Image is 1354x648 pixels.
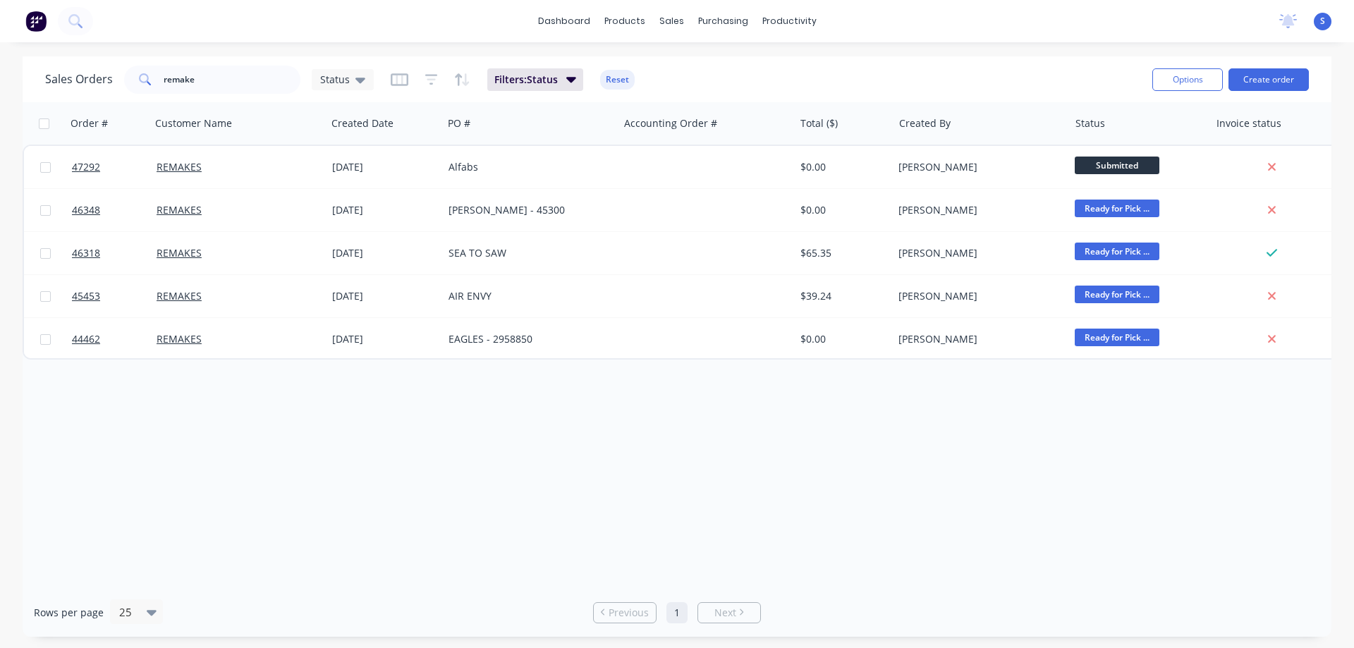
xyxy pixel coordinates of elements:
[71,116,108,130] div: Order #
[666,602,688,623] a: Page 1 is your current page
[755,11,824,32] div: productivity
[157,332,202,346] a: REMAKES
[157,289,202,302] a: REMAKES
[594,606,656,620] a: Previous page
[45,73,113,86] h1: Sales Orders
[800,332,883,346] div: $0.00
[448,116,470,130] div: PO #
[531,11,597,32] a: dashboard
[800,116,838,130] div: Total ($)
[609,606,649,620] span: Previous
[1075,243,1159,260] span: Ready for Pick ...
[898,246,1055,260] div: [PERSON_NAME]
[898,289,1055,303] div: [PERSON_NAME]
[1075,200,1159,217] span: Ready for Pick ...
[714,606,736,620] span: Next
[332,246,437,260] div: [DATE]
[72,232,157,274] a: 46318
[449,289,605,303] div: AIR ENVY
[1075,329,1159,346] span: Ready for Pick ...
[157,203,202,216] a: REMAKES
[157,246,202,259] a: REMAKES
[72,275,157,317] a: 45453
[72,160,100,174] span: 47292
[600,70,635,90] button: Reset
[800,160,883,174] div: $0.00
[800,203,883,217] div: $0.00
[34,606,104,620] span: Rows per page
[898,160,1055,174] div: [PERSON_NAME]
[449,246,605,260] div: SEA TO SAW
[1228,68,1309,91] button: Create order
[698,606,760,620] a: Next page
[320,72,350,87] span: Status
[72,246,100,260] span: 46318
[1320,15,1325,27] span: S
[800,289,883,303] div: $39.24
[72,189,157,231] a: 46348
[157,160,202,173] a: REMAKES
[1075,157,1159,174] span: Submitted
[624,116,717,130] div: Accounting Order #
[72,146,157,188] a: 47292
[1152,68,1223,91] button: Options
[331,116,394,130] div: Created Date
[332,160,437,174] div: [DATE]
[449,160,605,174] div: Alfabs
[898,332,1055,346] div: [PERSON_NAME]
[72,289,100,303] span: 45453
[899,116,951,130] div: Created By
[898,203,1055,217] div: [PERSON_NAME]
[25,11,47,32] img: Factory
[72,332,100,346] span: 44462
[487,68,583,91] button: Filters:Status
[800,246,883,260] div: $65.35
[449,332,605,346] div: EAGLES - 2958850
[72,203,100,217] span: 46348
[164,66,301,94] input: Search...
[332,289,437,303] div: [DATE]
[652,11,691,32] div: sales
[691,11,755,32] div: purchasing
[494,73,558,87] span: Filters: Status
[597,11,652,32] div: products
[1075,116,1105,130] div: Status
[332,332,437,346] div: [DATE]
[1216,116,1281,130] div: Invoice status
[332,203,437,217] div: [DATE]
[587,602,767,623] ul: Pagination
[449,203,605,217] div: [PERSON_NAME] - 45300
[72,318,157,360] a: 44462
[155,116,232,130] div: Customer Name
[1075,286,1159,303] span: Ready for Pick ...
